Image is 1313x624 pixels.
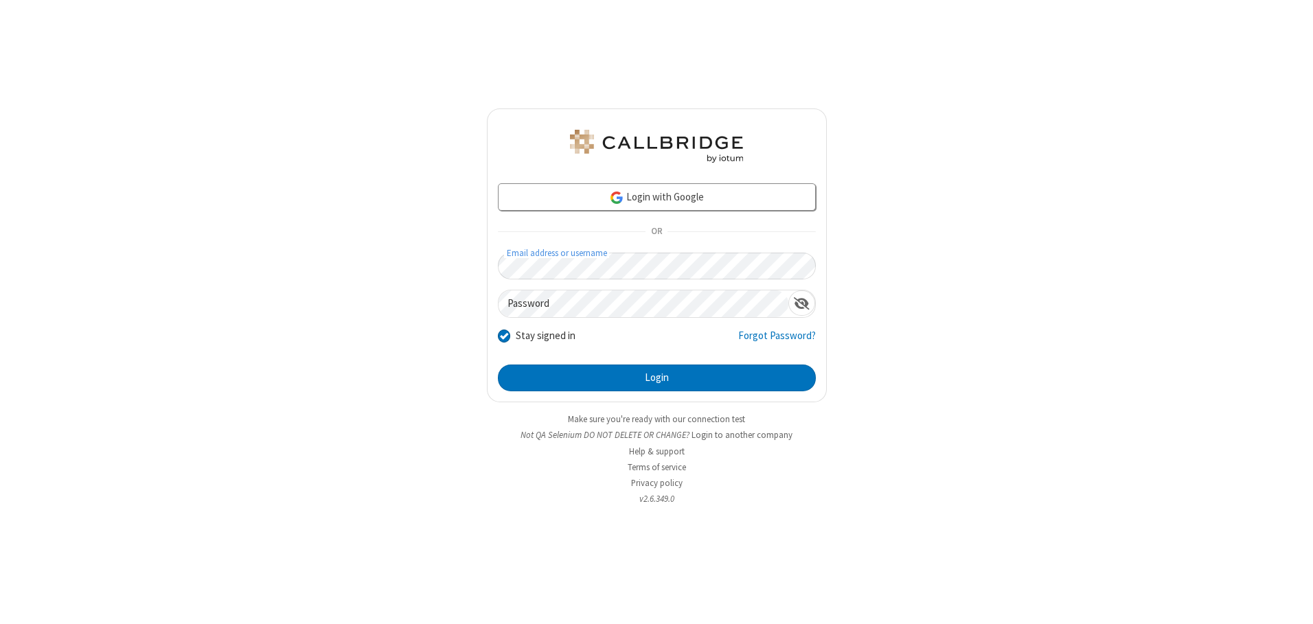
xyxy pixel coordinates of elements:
button: Login to another company [692,428,792,441]
li: v2.6.349.0 [487,492,827,505]
input: Password [499,290,788,317]
div: Show password [788,290,815,316]
img: QA Selenium DO NOT DELETE OR CHANGE [567,130,746,163]
a: Make sure you're ready with our connection test [568,413,745,425]
a: Terms of service [628,461,686,473]
label: Stay signed in [516,328,575,344]
a: Privacy policy [631,477,683,489]
li: Not QA Selenium DO NOT DELETE OR CHANGE? [487,428,827,441]
img: google-icon.png [609,190,624,205]
button: Login [498,365,816,392]
a: Login with Google [498,183,816,211]
a: Forgot Password? [738,328,816,354]
input: Email address or username [498,253,816,279]
span: OR [646,222,667,242]
a: Help & support [629,446,685,457]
